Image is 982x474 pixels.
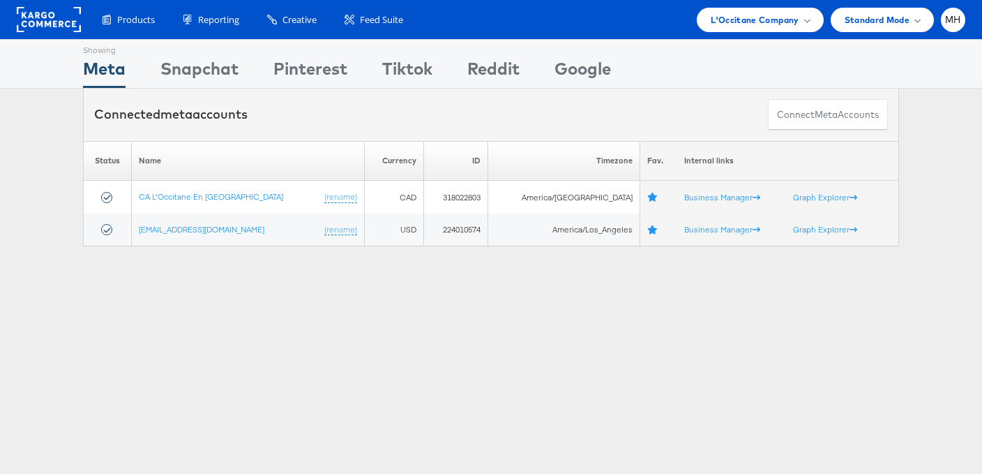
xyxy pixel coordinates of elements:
a: Graph Explorer [793,224,857,235]
a: (rename) [324,224,357,236]
td: America/Los_Angeles [488,214,640,246]
th: Status [84,141,132,181]
div: Snapchat [160,57,239,88]
a: (rename) [324,191,357,203]
div: Showing [83,40,126,57]
td: USD [365,214,424,246]
span: meta [160,106,192,122]
span: Products [117,13,155,27]
th: ID [424,141,488,181]
span: Creative [282,13,317,27]
a: Business Manager [684,224,760,235]
div: Google [554,57,611,88]
div: Meta [83,57,126,88]
span: MH [945,15,961,24]
button: ConnectmetaAccounts [768,99,888,131]
td: 224010574 [424,214,488,246]
a: Graph Explorer [793,192,857,202]
td: America/[GEOGRAPHIC_DATA] [488,181,640,214]
th: Currency [365,141,424,181]
td: 318022803 [424,181,488,214]
a: Business Manager [684,192,760,202]
div: Tiktok [382,57,432,88]
span: Feed Suite [360,13,403,27]
span: meta [815,108,838,121]
td: CAD [365,181,424,214]
th: Timezone [488,141,640,181]
div: Connected accounts [94,105,248,124]
a: CA L'Occitane En [GEOGRAPHIC_DATA] [139,191,283,202]
div: Reddit [467,57,520,88]
div: Pinterest [273,57,347,88]
span: L'Occitane Company [711,13,799,27]
span: Standard Mode [845,13,909,27]
th: Name [132,141,365,181]
a: [EMAIL_ADDRESS][DOMAIN_NAME] [139,224,264,235]
span: Reporting [198,13,239,27]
